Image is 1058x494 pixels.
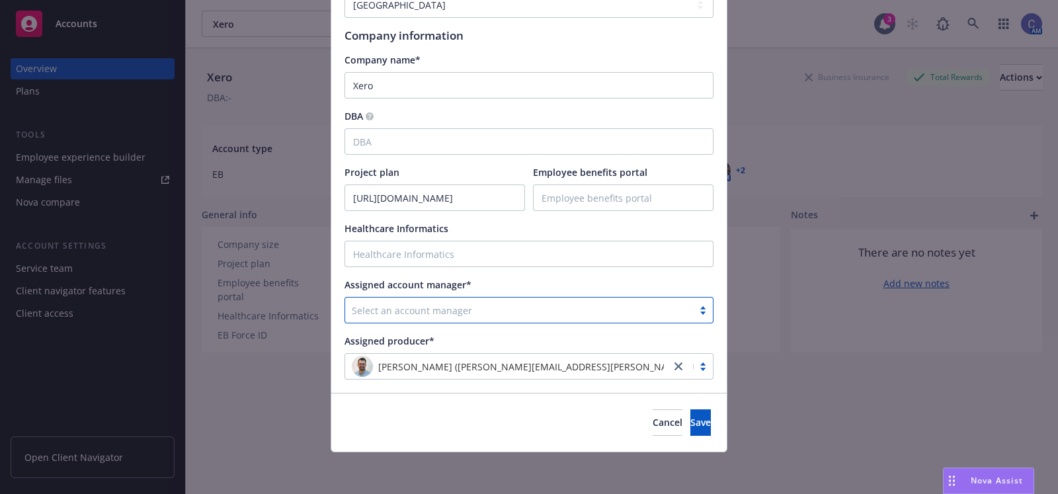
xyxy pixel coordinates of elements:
div: Drag to move [944,468,960,493]
span: Company name* [345,54,421,66]
span: Cancel [653,416,682,429]
img: photo [352,356,373,377]
input: DBA [345,128,713,155]
span: Project plan [345,166,399,179]
button: Cancel [653,409,682,436]
span: Employee benefits portal [533,166,647,179]
a: close [671,358,686,374]
span: photo[PERSON_NAME] ([PERSON_NAME][EMAIL_ADDRESS][PERSON_NAME][DOMAIN_NAME]) [352,356,664,377]
input: Healthcare Informatics [345,241,713,267]
input: Project plan [345,185,524,210]
span: Nova Assist [971,475,1023,486]
span: Save [690,416,711,429]
h1: Company information [345,28,713,42]
button: Save [690,409,711,436]
input: Company name [345,72,713,99]
button: Nova Assist [943,468,1034,494]
span: Assigned account manager* [345,278,471,291]
input: Employee benefits portal [534,185,713,210]
span: Healthcare Informatics [345,222,448,235]
span: DBA [345,110,363,122]
span: [PERSON_NAME] ([PERSON_NAME][EMAIL_ADDRESS][PERSON_NAME][DOMAIN_NAME]) [378,360,763,374]
span: Assigned producer* [345,335,434,347]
